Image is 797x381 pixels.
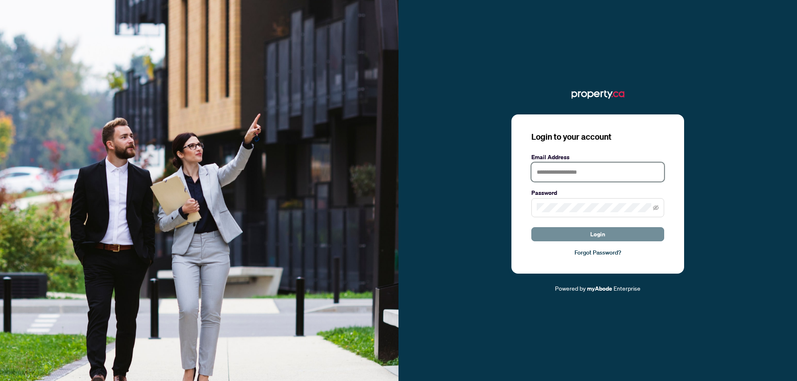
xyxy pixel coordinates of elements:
[531,227,664,241] button: Login
[587,284,612,293] a: myAbode
[555,284,586,292] span: Powered by
[531,153,664,162] label: Email Address
[572,88,624,101] img: ma-logo
[531,248,664,257] a: Forgot Password?
[531,188,664,197] label: Password
[653,205,659,211] span: eye-invisible
[590,228,605,241] span: Login
[531,131,664,143] h3: Login to your account
[614,284,641,292] span: Enterprise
